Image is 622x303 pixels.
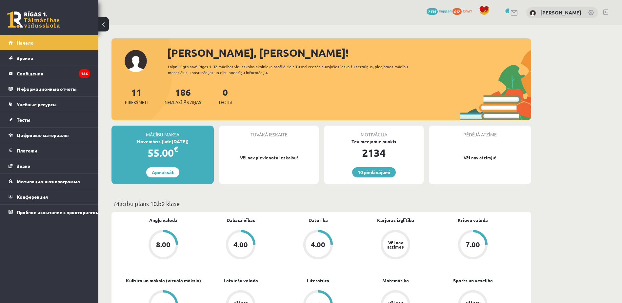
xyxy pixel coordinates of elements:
[458,217,488,224] a: Krievu valoda
[17,101,57,107] span: Учебные ресурсы
[9,189,90,204] a: Конференция
[9,158,90,173] a: Знаки
[9,81,90,96] a: Информационные отчеты
[17,40,34,46] span: Начало
[9,51,90,66] a: Зрение
[279,230,357,261] a: 4.00
[452,8,476,13] a: 612 Опыт
[165,86,201,106] a: 186Neizlasītās ziņas
[79,69,90,78] i: 186
[324,145,424,161] div: 2134
[168,64,420,75] div: Laipni lūgts savā Rīgas 1. Tālmācības vidusskolas skolnieka profilā. Šeit Tu vari redzēt tuvojošo...
[126,277,201,284] a: Kultūra un māksla (vizuālā māksla)
[9,35,90,50] a: Начало
[540,9,581,16] a: [PERSON_NAME]
[466,241,480,248] div: 7.00
[9,66,90,81] a: Сообщения186
[427,8,451,13] a: 2134 Нардеп
[131,86,142,98] font: 11
[165,99,201,106] span: Neizlasītās ziņas
[357,230,434,261] a: Vēl nav atzīmes
[382,277,409,284] a: Matemātika
[146,167,179,177] a: Apmaksāt
[218,86,232,106] a: 0Тесты
[463,8,472,13] span: Опыт
[439,8,451,13] span: Нардеп
[429,126,531,138] div: Pēdējā atzīme
[202,230,279,261] a: 4.00
[219,126,319,138] div: Tuvākā ieskaite
[218,99,232,106] span: Тесты
[324,138,424,145] div: Tev pieejamie punkti
[111,126,214,138] div: Mācību maksa
[7,11,60,28] a: Rīgas 1. Tālmācības vidusskola
[324,126,424,138] div: Motivācija
[125,86,148,106] a: 11Priekšmeti
[17,117,30,123] span: Тесты
[9,128,90,143] a: Цифровые материалы
[452,8,462,15] span: 612
[17,55,33,61] span: Зрение
[17,194,48,200] span: Конференция
[9,97,90,112] a: Учебные ресурсы
[167,45,531,61] div: [PERSON_NAME], [PERSON_NAME]!
[224,277,258,284] a: Latviešu valoda
[149,217,177,224] a: Angļu valoda
[9,174,90,189] a: Мотивационная программа
[453,277,493,284] a: Sports un veselība
[9,205,90,220] a: Пробное испытание с прокторингом
[309,217,328,224] a: Datorika
[427,8,438,15] span: 2134
[223,86,228,98] font: 0
[377,217,414,224] a: Karjeras izglītība
[9,143,90,158] a: Платежи
[222,154,315,161] p: Vēl nav pievienotu ieskaišu!
[17,178,80,184] span: Мотивационная программа
[352,167,396,177] a: 10 piedāvājumi
[174,144,178,154] span: €
[9,112,90,127] a: Тесты
[148,146,174,159] font: 55.00
[17,148,37,153] font: Платежи
[17,163,30,169] span: Знаки
[114,199,529,208] p: Mācību plāns 10.b2 klase
[17,132,69,138] span: Цифровые материалы
[17,86,77,92] font: Информационные отчеты
[530,10,536,16] img: Денис Мостовюк
[434,230,512,261] a: 7.00
[111,138,214,145] div: Novembris (līdz [DATE])
[17,209,99,215] span: Пробное испытание с прокторингом
[233,241,248,248] div: 4.00
[17,71,43,76] font: Сообщения
[227,217,255,224] a: Dabaszinības
[125,99,148,106] span: Priekšmeti
[386,240,405,249] div: Vēl nav atzīmes
[125,230,202,261] a: 8.00
[156,241,171,248] div: 8.00
[311,241,325,248] div: 4.00
[307,277,329,284] a: Literatūra
[432,154,528,161] p: Vēl nav atzīmju!
[175,86,191,98] font: 186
